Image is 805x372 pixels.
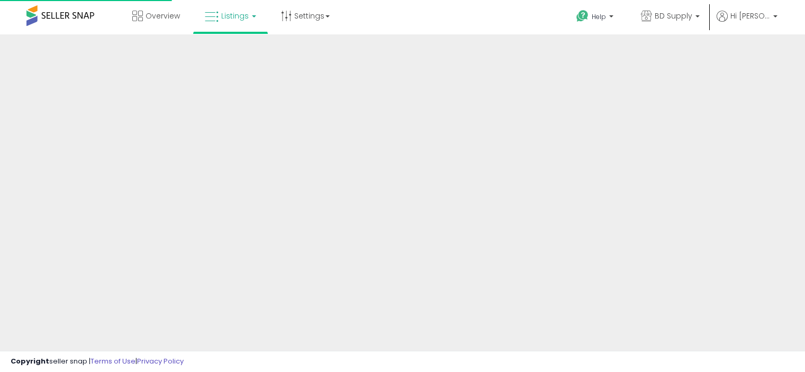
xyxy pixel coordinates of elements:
a: Help [568,2,624,34]
span: Overview [146,11,180,21]
span: BD Supply [655,11,692,21]
span: Listings [221,11,249,21]
span: Help [592,12,606,21]
span: Hi [PERSON_NAME] [730,11,770,21]
a: Terms of Use [91,356,135,366]
a: Hi [PERSON_NAME] [717,11,777,34]
strong: Copyright [11,356,49,366]
i: Get Help [576,10,589,23]
div: seller snap | | [11,357,184,367]
a: Privacy Policy [137,356,184,366]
